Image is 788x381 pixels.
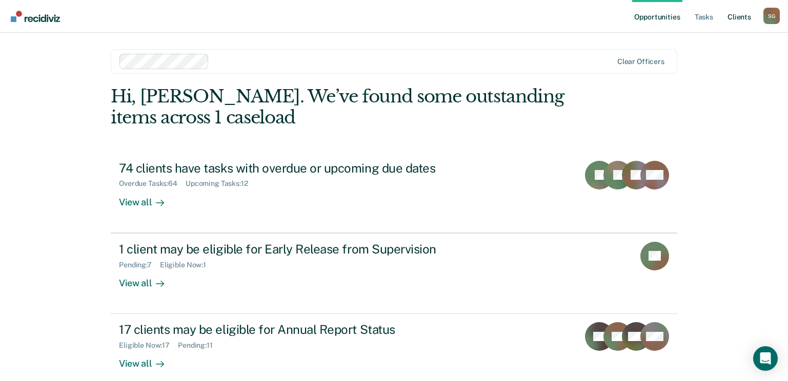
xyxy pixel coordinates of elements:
[119,161,479,176] div: 74 clients have tasks with overdue or upcoming due dates
[119,341,178,350] div: Eligible Now : 17
[617,57,664,66] div: Clear officers
[763,8,780,24] button: Profile dropdown button
[119,179,186,188] div: Overdue Tasks : 64
[119,242,479,257] div: 1 client may be eligible for Early Release from Supervision
[753,346,778,371] div: Open Intercom Messenger
[111,86,564,128] div: Hi, [PERSON_NAME]. We’ve found some outstanding items across 1 caseload
[763,8,780,24] div: S G
[11,11,60,22] img: Recidiviz
[119,269,176,289] div: View all
[111,153,677,233] a: 74 clients have tasks with overdue or upcoming due datesOverdue Tasks:64Upcoming Tasks:12View all
[119,322,479,337] div: 17 clients may be eligible for Annual Report Status
[111,233,677,314] a: 1 client may be eligible for Early Release from SupervisionPending:7Eligible Now:1View all
[178,341,221,350] div: Pending : 11
[119,188,176,208] div: View all
[119,261,160,269] div: Pending : 7
[160,261,214,269] div: Eligible Now : 1
[119,350,176,370] div: View all
[186,179,256,188] div: Upcoming Tasks : 12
